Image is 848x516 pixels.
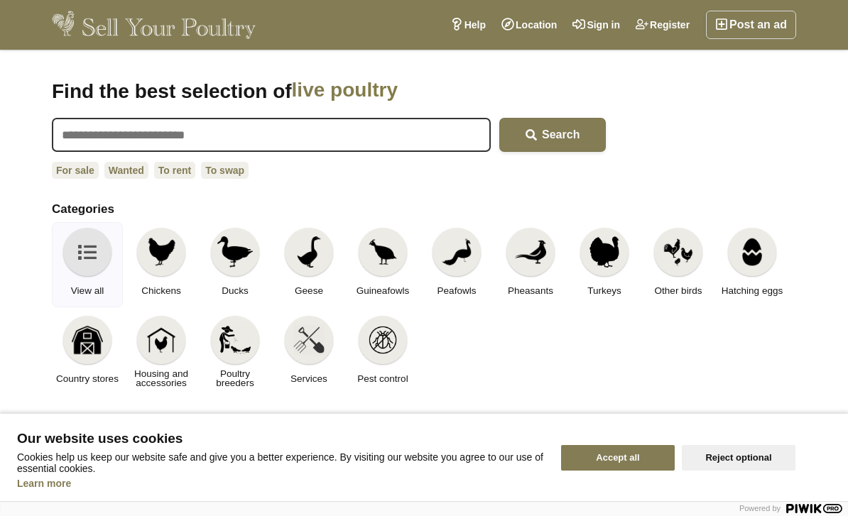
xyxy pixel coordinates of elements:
[587,286,621,295] span: Turkeys
[52,310,123,395] a: Country stores Country stores
[72,324,103,356] img: Country stores
[204,369,266,388] span: Poultry breeders
[126,310,197,395] a: Housing and accessories Housing and accessories
[104,162,148,179] a: Wanted
[141,286,181,295] span: Chickens
[494,11,565,39] a: Location
[508,286,553,295] span: Pheasants
[273,222,344,307] a: Geese Geese
[421,222,492,307] a: Peafowls Peafowls
[293,236,325,268] img: Geese
[146,324,177,356] img: Housing and accessories
[706,11,796,39] a: Post an ad
[682,445,795,471] button: Reject optional
[293,324,325,356] img: Services
[146,236,177,268] img: Chickens
[52,202,796,216] h2: Categories
[736,236,768,268] img: Hatching eggs
[722,286,783,295] span: Hatching eggs
[130,369,192,388] span: Housing and accessories
[52,162,99,179] a: For sale
[663,236,694,268] img: Other birds
[17,432,544,446] span: Our website uses cookies
[17,478,71,489] a: Learn more
[739,504,781,512] span: Powered by
[357,286,409,295] span: Guineafowls
[542,128,580,141] span: Search
[495,222,566,307] a: Pheasants Pheasants
[222,286,249,295] span: Ducks
[628,11,697,39] a: Register
[219,324,251,356] img: Poultry breeders
[569,222,640,307] a: Turkeys Turkeys
[347,310,418,395] a: Pest control Pest control
[367,324,398,356] img: Pest control
[347,222,418,307] a: Guineafowls Guineafowls
[200,310,271,395] a: Poultry breeders Poultry breeders
[200,222,271,307] a: Ducks Ducks
[52,222,123,307] a: View all
[126,222,197,307] a: Chickens Chickens
[201,162,249,179] a: To swap
[499,118,606,152] button: Search
[441,236,472,268] img: Peafowls
[52,11,256,39] img: Sell Your Poultry
[717,222,788,307] a: Hatching eggs Hatching eggs
[295,286,323,295] span: Geese
[217,236,253,268] img: Ducks
[292,78,530,104] span: live poultry
[52,78,606,104] h1: Find the best selection of
[589,236,620,268] img: Turkeys
[561,445,675,471] button: Accept all
[17,451,544,474] p: Cookies help us keep our website safe and give you a better experience. By visiting our website y...
[71,286,104,295] span: View all
[273,310,344,395] a: Services Services
[357,374,408,383] span: Pest control
[565,11,628,39] a: Sign in
[367,236,398,268] img: Guineafowls
[154,162,195,179] a: To rent
[56,374,119,383] span: Country stores
[437,286,477,295] span: Peafowls
[515,236,546,268] img: Pheasants
[655,286,702,295] span: Other birds
[290,374,327,383] span: Services
[442,11,494,39] a: Help
[643,222,714,307] a: Other birds Other birds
